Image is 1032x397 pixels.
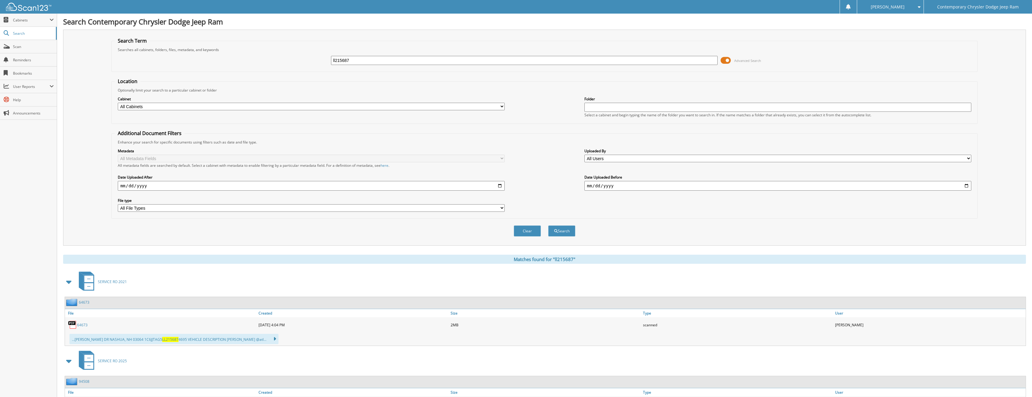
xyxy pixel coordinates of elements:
div: Optionally limit your search to a particular cabinet or folder [115,88,974,93]
span: Help [13,97,54,102]
img: scan123-logo-white.svg [6,3,51,11]
label: Metadata [118,148,504,153]
h1: Search Contemporary Chrysler Dodge Jeep Ram [63,17,1026,27]
label: File type [118,198,504,203]
span: Announcements [13,111,54,116]
legend: Additional Document Filters [115,130,185,137]
label: Date Uploaded After [118,175,504,180]
span: User Reports [13,84,50,89]
div: [PERSON_NAME] [834,319,1026,331]
label: Folder [584,96,971,102]
div: ...[PERSON_NAME] DR NASHUA, NH 03064 1C6JJTAG5 4695 VEHICLE DESCRIPTION [PERSON_NAME] @atl... [69,334,278,344]
span: Scan [13,44,54,49]
a: File [65,309,257,317]
div: All metadata fields are searched by default. Select a cabinet with metadata to enable filtering b... [118,163,504,168]
label: Date Uploaded Before [584,175,971,180]
input: end [584,181,971,191]
a: 94508 [79,379,89,384]
a: 64673 [77,322,88,328]
div: 2MB [449,319,641,331]
div: Enhance your search for specific documents using filters such as date and file type. [115,140,974,145]
span: LL215687 [162,337,178,342]
img: PDF.png [68,320,77,329]
span: Contemporary Chrysler Dodge Jeep Ram [937,5,1019,9]
span: Cabinets [13,18,50,23]
a: SERVICE RO 2021 [75,270,127,294]
span: Bookmarks [13,71,54,76]
a: User [834,388,1026,396]
a: SERVICE RO 2025 [75,349,127,373]
div: Searches all cabinets, folders, files, metadata, and keywords [115,47,974,52]
button: Search [548,225,575,237]
input: start [118,181,504,191]
span: [PERSON_NAME] [871,5,905,9]
a: File [65,388,257,396]
img: folder2.png [66,299,79,306]
span: SERVICE RO 2021 [98,279,127,284]
span: Reminders [13,57,54,63]
div: Select a cabinet and begin typing the name of the folder you want to search in. If the name match... [584,112,971,118]
legend: Search Term [115,37,150,44]
img: folder2.png [66,378,79,385]
span: SERVICE RO 2025 [98,358,127,363]
a: Type [641,388,834,396]
button: Clear [514,225,541,237]
label: Cabinet [118,96,504,102]
a: Created [257,309,449,317]
a: Size [449,388,641,396]
div: Matches found for "ll215687" [63,255,1026,264]
span: Advanced Search [734,58,761,63]
legend: Location [115,78,140,85]
a: Size [449,309,641,317]
a: Type [641,309,834,317]
a: here [381,163,388,168]
label: Uploaded By [584,148,971,153]
div: scanned [641,319,834,331]
a: Created [257,388,449,396]
a: User [834,309,1026,317]
a: 64673 [79,300,89,305]
span: Search [13,31,53,36]
div: [DATE] 4:04 PM [257,319,449,331]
